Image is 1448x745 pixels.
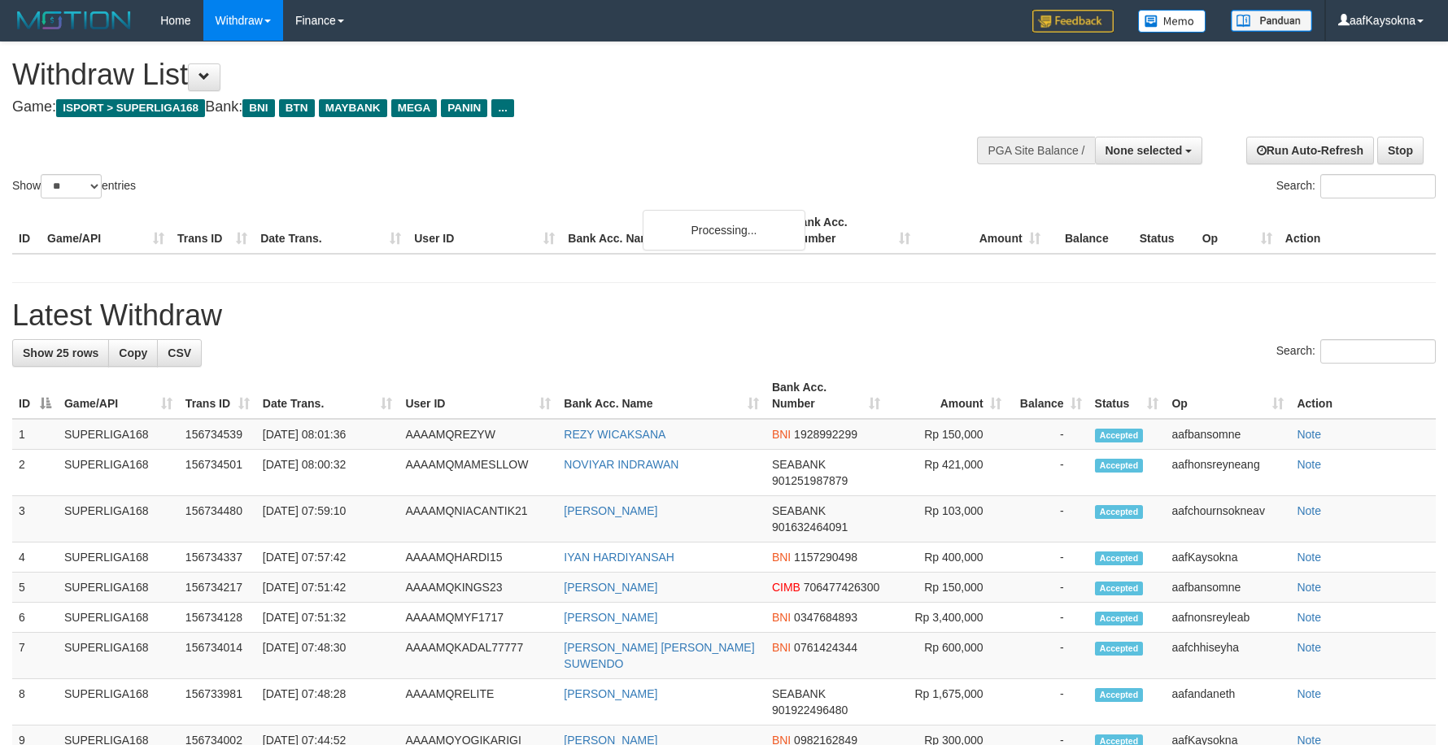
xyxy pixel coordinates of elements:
span: Copy 706477426300 to clipboard [804,581,879,594]
td: 6 [12,603,58,633]
td: AAAAMQMYF1717 [399,603,557,633]
td: 156734539 [179,419,256,450]
th: Date Trans.: activate to sort column ascending [256,372,399,419]
th: Status [1133,207,1196,254]
td: 3 [12,496,58,542]
td: - [1008,679,1088,725]
div: PGA Site Balance / [977,137,1094,164]
th: Balance: activate to sort column ascending [1008,372,1088,419]
th: Game/API: activate to sort column ascending [58,372,179,419]
th: User ID [408,207,561,254]
div: Processing... [643,210,805,251]
label: Search: [1276,174,1436,198]
td: SUPERLIGA168 [58,496,179,542]
a: [PERSON_NAME] [564,581,657,594]
h1: Latest Withdraw [12,299,1436,332]
span: BNI [772,611,791,624]
td: - [1008,450,1088,496]
img: Button%20Memo.svg [1138,10,1206,33]
span: Accepted [1095,459,1144,473]
td: 8 [12,679,58,725]
td: aafbansomne [1165,573,1290,603]
span: Copy 0347684893 to clipboard [794,611,857,624]
span: ... [491,99,513,117]
span: Copy [119,346,147,359]
td: 4 [12,542,58,573]
a: Note [1297,504,1321,517]
a: Note [1297,551,1321,564]
td: [DATE] 08:01:36 [256,419,399,450]
td: Rp 3,400,000 [887,603,1008,633]
a: Note [1297,641,1321,654]
td: 156733981 [179,679,256,725]
th: Trans ID: activate to sort column ascending [179,372,256,419]
span: Copy 1928992299 to clipboard [794,428,857,441]
a: IYAN HARDIYANSAH [564,551,674,564]
span: BNI [242,99,274,117]
th: Action [1290,372,1436,419]
span: Accepted [1095,642,1144,656]
img: panduan.png [1231,10,1312,32]
td: 156734501 [179,450,256,496]
span: SEABANK [772,458,826,471]
a: Note [1297,611,1321,624]
td: AAAAMQMAMESLLOW [399,450,557,496]
span: Accepted [1095,612,1144,625]
a: Show 25 rows [12,339,109,367]
td: AAAAMQRELITE [399,679,557,725]
th: Amount [917,207,1047,254]
span: Accepted [1095,429,1144,442]
a: Stop [1377,137,1424,164]
td: AAAAMQNIACANTIK21 [399,496,557,542]
span: Accepted [1095,551,1144,565]
td: [DATE] 07:48:30 [256,633,399,679]
a: Note [1297,428,1321,441]
td: [DATE] 07:51:32 [256,603,399,633]
td: 156734480 [179,496,256,542]
td: Rp 1,675,000 [887,679,1008,725]
td: [DATE] 07:48:28 [256,679,399,725]
a: [PERSON_NAME] [564,611,657,624]
span: Accepted [1095,505,1144,519]
td: aafKaysokna [1165,542,1290,573]
td: - [1008,419,1088,450]
th: ID [12,207,41,254]
td: 156734128 [179,603,256,633]
span: None selected [1106,144,1183,157]
th: Amount: activate to sort column ascending [887,372,1008,419]
td: AAAAMQKADAL77777 [399,633,557,679]
th: ID: activate to sort column descending [12,372,58,419]
th: Bank Acc. Name: activate to sort column ascending [557,372,765,419]
td: Rp 421,000 [887,450,1008,496]
th: Game/API [41,207,171,254]
td: Rp 150,000 [887,573,1008,603]
span: CSV [168,346,191,359]
td: aafchournsokneav [1165,496,1290,542]
span: BNI [772,551,791,564]
td: SUPERLIGA168 [58,633,179,679]
img: MOTION_logo.png [12,8,136,33]
td: Rp 150,000 [887,419,1008,450]
a: Note [1297,687,1321,700]
td: 1 [12,419,58,450]
a: CSV [157,339,202,367]
td: SUPERLIGA168 [58,603,179,633]
th: Op: activate to sort column ascending [1165,372,1290,419]
span: CIMB [772,581,800,594]
td: aafhonsreyneang [1165,450,1290,496]
span: Copy 901251987879 to clipboard [772,474,848,487]
span: Copy 0761424344 to clipboard [794,641,857,654]
span: BNI [772,428,791,441]
th: Op [1196,207,1279,254]
label: Search: [1276,339,1436,364]
select: Showentries [41,174,102,198]
span: BNI [772,641,791,654]
td: aafnonsreyleab [1165,603,1290,633]
th: User ID: activate to sort column ascending [399,372,557,419]
td: Rp 600,000 [887,633,1008,679]
th: Bank Acc. Number [786,207,916,254]
td: aafbansomne [1165,419,1290,450]
img: Feedback.jpg [1032,10,1114,33]
th: Bank Acc. Name [561,207,786,254]
a: [PERSON_NAME] [564,504,657,517]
